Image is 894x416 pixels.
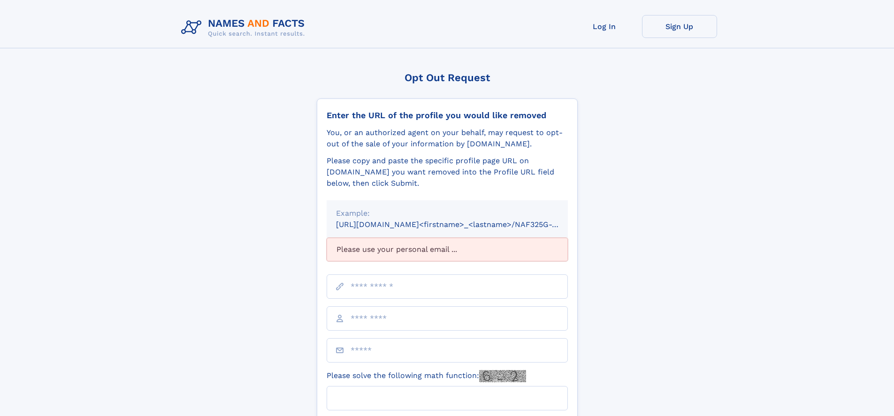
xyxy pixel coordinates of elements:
div: Enter the URL of the profile you would like removed [327,110,568,121]
div: Please copy and paste the specific profile page URL on [DOMAIN_NAME] you want removed into the Pr... [327,155,568,189]
div: You, or an authorized agent on your behalf, may request to opt-out of the sale of your informatio... [327,127,568,150]
label: Please solve the following math function: [327,370,526,382]
div: Opt Out Request [317,72,578,83]
a: Log In [567,15,642,38]
small: [URL][DOMAIN_NAME]<firstname>_<lastname>/NAF325G-xxxxxxxx [336,220,586,229]
a: Sign Up [642,15,717,38]
div: Please use your personal email ... [327,238,568,261]
img: Logo Names and Facts [177,15,313,40]
div: Example: [336,208,558,219]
